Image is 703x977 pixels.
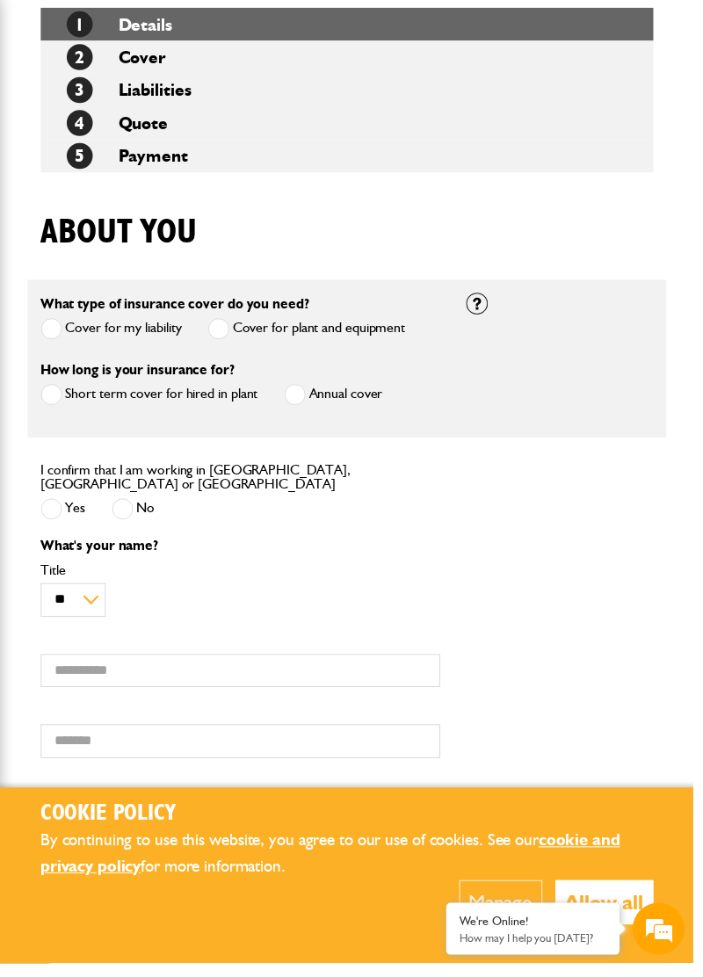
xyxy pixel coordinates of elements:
label: How long is your insurance for? [41,368,238,382]
img: d_20077148190_company_1631870298795_20077148190 [30,98,74,122]
label: What type of insurance cover do you need? [41,301,314,315]
label: Cover for plant and equipment [211,322,411,344]
li: Details [41,8,663,41]
label: Title [41,571,446,585]
em: Start Chat [239,541,319,565]
label: No [113,505,157,527]
input: Enter your email address [23,214,321,253]
h1: About you [41,214,199,257]
span: 4 [68,112,94,138]
li: Liabilities [41,75,663,108]
div: Chat with us now [91,98,295,121]
span: 3 [68,78,94,105]
input: Enter your last name [23,163,321,201]
span: 1 [68,11,94,38]
p: How may I help you today? [466,944,615,958]
button: Manage [466,893,550,937]
li: Cover [41,41,663,75]
textarea: Type your message and hit 'Enter' [23,318,321,527]
p: What's your name? [41,546,446,561]
div: Minimize live chat window [288,9,330,51]
span: 5 [68,145,94,171]
label: Short term cover for hired in plant [41,389,262,411]
div: We're Online! [466,927,615,942]
label: Yes [41,505,87,527]
label: Cover for my liability [41,322,185,344]
label: I confirm that I am working in [GEOGRAPHIC_DATA], [GEOGRAPHIC_DATA] or [GEOGRAPHIC_DATA] [41,470,446,498]
input: Enter your phone number [23,266,321,305]
label: Annual cover [288,389,388,411]
p: By continuing to use this website, you agree to our use of cookies. See our for more information. [41,839,663,893]
span: 2 [68,45,94,71]
li: Quote [41,108,663,141]
button: Allow all [563,893,663,937]
li: Payment [41,141,663,175]
h2: Cookie Policy [41,812,663,839]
